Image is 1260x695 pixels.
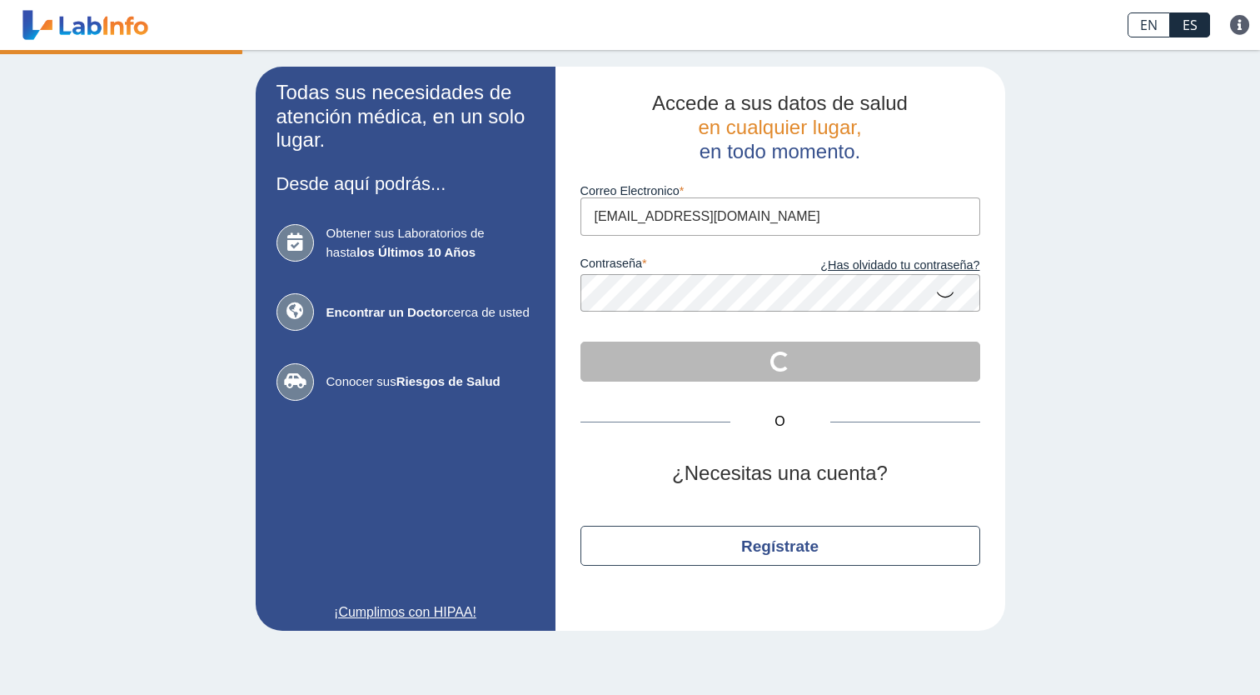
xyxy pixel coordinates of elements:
[276,173,535,194] h3: Desde aquí podrás...
[326,305,448,319] b: Encontrar un Doctor
[580,184,980,197] label: Correo Electronico
[326,372,535,392] span: Conocer sus
[580,257,780,275] label: contraseña
[780,257,980,275] a: ¿Has olvidado tu contraseña?
[396,374,501,388] b: Riesgos de Salud
[326,303,535,322] span: cerca de usted
[652,92,908,114] span: Accede a sus datos de salud
[698,116,861,138] span: en cualquier lugar,
[1170,12,1210,37] a: ES
[276,81,535,152] h2: Todas sus necesidades de atención médica, en un solo lugar.
[276,602,535,622] a: ¡Cumplimos con HIPAA!
[326,224,535,262] span: Obtener sus Laboratorios de hasta
[730,412,830,432] span: O
[700,140,860,162] span: en todo momento.
[580,526,980,566] button: Regístrate
[1128,12,1170,37] a: EN
[580,462,980,486] h2: ¿Necesitas una cuenta?
[356,245,476,259] b: los Últimos 10 Años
